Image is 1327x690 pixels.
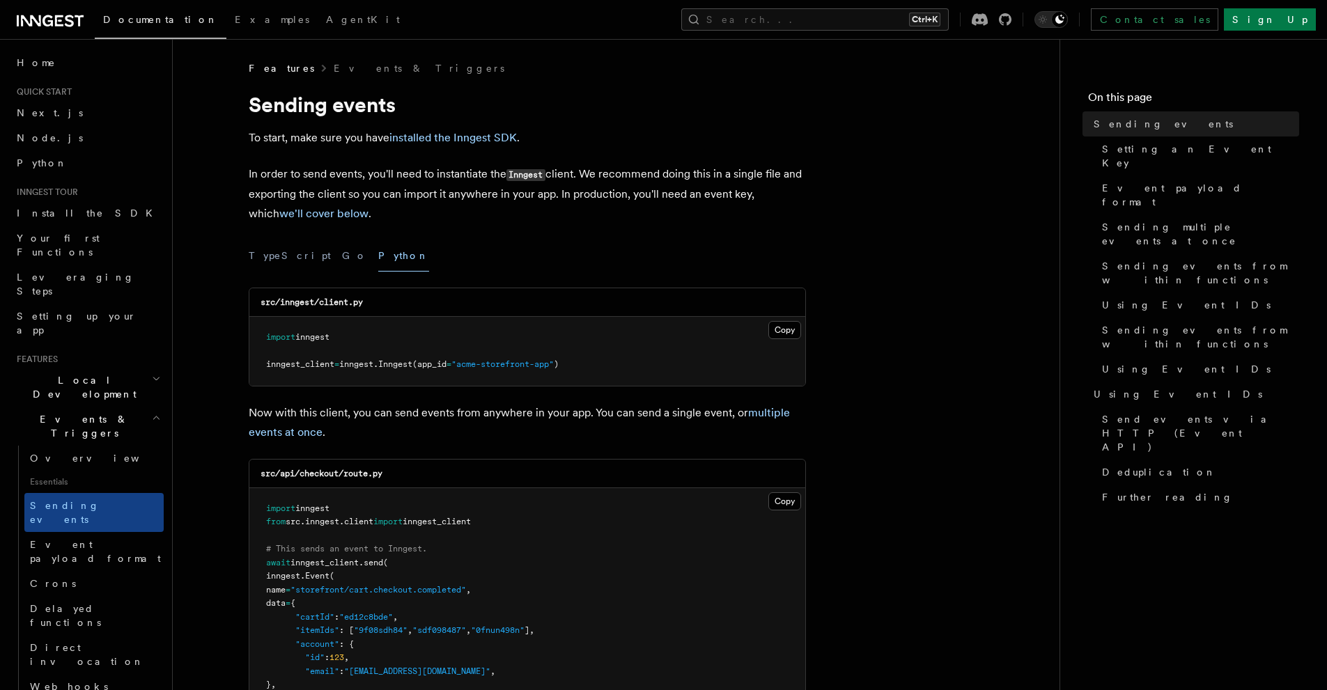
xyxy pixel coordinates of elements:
[768,492,801,510] button: Copy
[295,612,334,622] span: "cartId"
[249,61,314,75] span: Features
[334,61,504,75] a: Events & Triggers
[412,625,466,635] span: "sdf098487"
[378,359,412,369] span: Inngest
[17,132,83,143] span: Node.js
[342,240,367,272] button: Go
[471,625,525,635] span: "0fnun498n"
[334,612,339,622] span: :
[249,164,806,224] p: In order to send events, you'll need to instantiate the client. We recommend doing this in a sing...
[1102,142,1299,170] span: Setting an Event Key
[290,598,295,608] span: {
[300,517,305,526] span: .
[295,639,339,649] span: "account"
[249,128,806,148] p: To start, make sure you have .
[393,612,398,622] span: ,
[24,532,164,571] a: Event payload format
[408,625,412,635] span: ,
[1102,298,1271,312] span: Using Event IDs
[30,539,161,564] span: Event payload format
[24,446,164,471] a: Overview
[249,92,806,117] h1: Sending events
[266,517,286,526] span: from
[447,359,451,369] span: =
[1034,11,1068,28] button: Toggle dark mode
[1094,117,1233,131] span: Sending events
[11,304,164,343] a: Setting up your app
[279,207,368,220] a: we'll cover below
[1096,485,1299,510] a: Further reading
[17,107,83,118] span: Next.js
[11,265,164,304] a: Leveraging Steps
[17,311,137,336] span: Setting up your app
[1094,387,1262,401] span: Using Event IDs
[295,503,329,513] span: inngest
[235,14,309,25] span: Examples
[681,8,949,31] button: Search...Ctrl+K
[17,272,134,297] span: Leveraging Steps
[1102,465,1216,479] span: Deduplication
[11,150,164,175] a: Python
[344,652,349,662] span: ,
[344,517,373,526] span: client
[286,585,290,595] span: =
[286,517,300,526] span: src
[11,86,72,97] span: Quick start
[290,585,466,595] span: "storefront/cart.checkout.completed"
[506,169,545,181] code: Inngest
[1096,136,1299,175] a: Setting an Event Key
[383,558,388,567] span: (
[103,14,218,25] span: Documentation
[266,544,427,554] span: # This sends an event to Inngest.
[525,625,534,635] span: ],
[17,233,100,258] span: Your first Functions
[249,406,790,439] a: multiple events at once
[30,603,101,628] span: Delayed functions
[11,125,164,150] a: Node.js
[1096,292,1299,317] a: Using Event IDs
[266,558,290,567] span: await
[1102,259,1299,287] span: Sending events from within functions
[11,187,78,198] span: Inngest tour
[11,201,164,226] a: Install the SDK
[1096,407,1299,460] a: Send events via HTTP (Event API)
[1096,253,1299,292] a: Sending events from within functions
[389,131,517,144] a: installed the Inngest SDK
[339,639,354,649] span: : {
[554,359,559,369] span: )
[1102,412,1299,454] span: Send events via HTTP (Event API)
[249,240,331,272] button: TypeScript
[909,13,940,26] kbd: Ctrl+K
[261,469,382,478] code: src/api/checkout/route.py
[451,359,554,369] span: "acme-storefront-app"
[11,368,164,407] button: Local Development
[95,4,226,39] a: Documentation
[266,571,305,581] span: inngest.
[326,14,400,25] span: AgentKit
[1096,317,1299,356] a: Sending events from within functions
[24,493,164,532] a: Sending events
[17,157,68,168] span: Python
[286,598,290,608] span: =
[1102,490,1233,504] span: Further reading
[1102,362,1271,376] span: Using Event IDs
[466,585,471,595] span: ,
[373,359,378,369] span: .
[11,100,164,125] a: Next.js
[1102,323,1299,351] span: Sending events from within functions
[24,571,164,596] a: Crons
[11,373,152,401] span: Local Development
[266,332,295,342] span: import
[1096,460,1299,485] a: Deduplication
[266,359,334,369] span: inngest_client
[768,321,801,339] button: Copy
[295,332,329,342] span: inngest
[266,585,286,595] span: name
[403,517,471,526] span: inngest_client
[339,359,373,369] span: inngest
[266,503,295,513] span: import
[1224,8,1316,31] a: Sign Up
[1088,111,1299,136] a: Sending events
[339,666,344,676] span: :
[305,571,329,581] span: Event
